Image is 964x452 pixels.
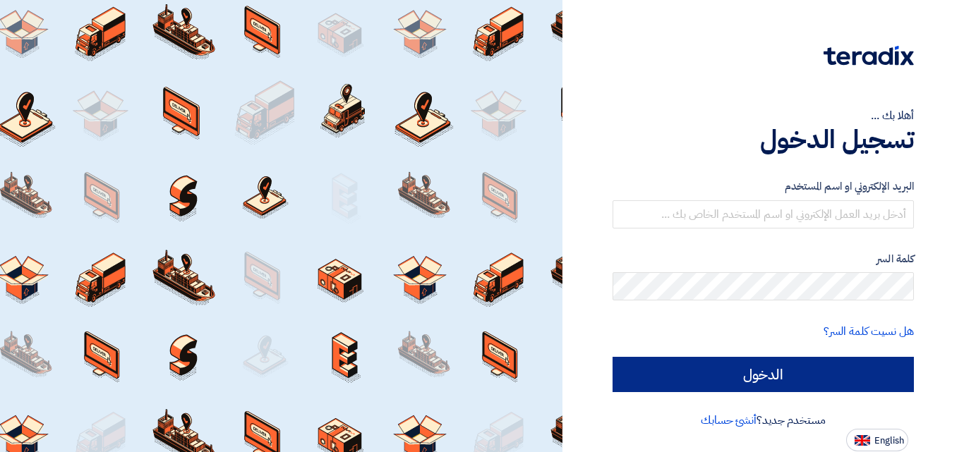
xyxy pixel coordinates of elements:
[613,124,914,155] h1: تسجيل الدخول
[701,412,757,429] a: أنشئ حسابك
[874,436,904,446] span: English
[613,251,914,267] label: كلمة السر
[613,357,914,392] input: الدخول
[613,107,914,124] div: أهلا بك ...
[855,435,870,446] img: en-US.png
[613,178,914,195] label: البريد الإلكتروني او اسم المستخدم
[613,200,914,228] input: أدخل بريد العمل الإلكتروني او اسم المستخدم الخاص بك ...
[824,323,914,340] a: هل نسيت كلمة السر؟
[846,429,908,451] button: English
[613,412,914,429] div: مستخدم جديد؟
[824,46,914,66] img: Teradix logo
